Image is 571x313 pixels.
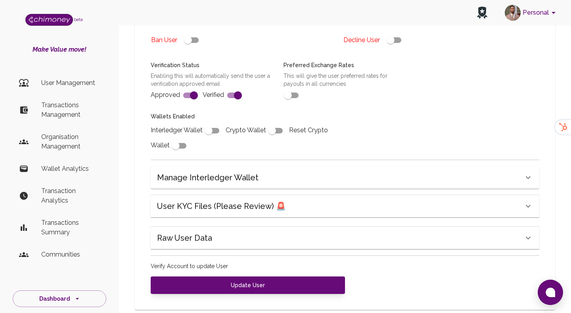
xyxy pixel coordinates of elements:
[41,132,100,151] p: Organisation Management
[151,35,177,45] p: Ban User
[151,61,274,70] h6: Verification Status
[538,280,563,305] button: Open chat window
[41,164,100,174] p: Wallet Analytics
[157,200,286,213] h6: User KYC Files (Please Review) 🚨
[151,112,340,121] h6: Wallets Enabled
[41,218,100,237] p: Transactions Summary
[505,5,521,21] img: avatar
[502,2,561,23] button: account of current user
[151,195,539,217] div: User KYC Files (Please Review) 🚨
[25,14,73,26] img: Logo
[41,100,100,120] p: Transactions Management
[151,262,345,270] p: Verify Account to update User
[151,276,345,294] button: Update User
[157,171,259,184] h6: Manage Interledger Wallet
[343,35,380,45] p: Decline User
[284,61,407,70] h6: Preferred Exchange Rates
[41,78,100,88] p: User Management
[41,250,100,259] p: Communities
[74,17,83,22] span: beta
[151,227,539,249] div: Raw User Data
[141,52,274,103] div: Approved Verified
[151,166,539,189] div: Manage Interledger Wallet
[141,103,340,153] div: Interledger Wallet Crypto Wallet Reset Crypto Wallet
[41,186,100,205] p: Transaction Analytics
[157,232,212,244] h6: Raw User Data
[13,290,106,307] button: Dashboard
[151,72,274,88] p: Enabling this will automatically send the user a verification approved email
[284,72,407,88] p: This will give the user preferred rates for payouts in all currencies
